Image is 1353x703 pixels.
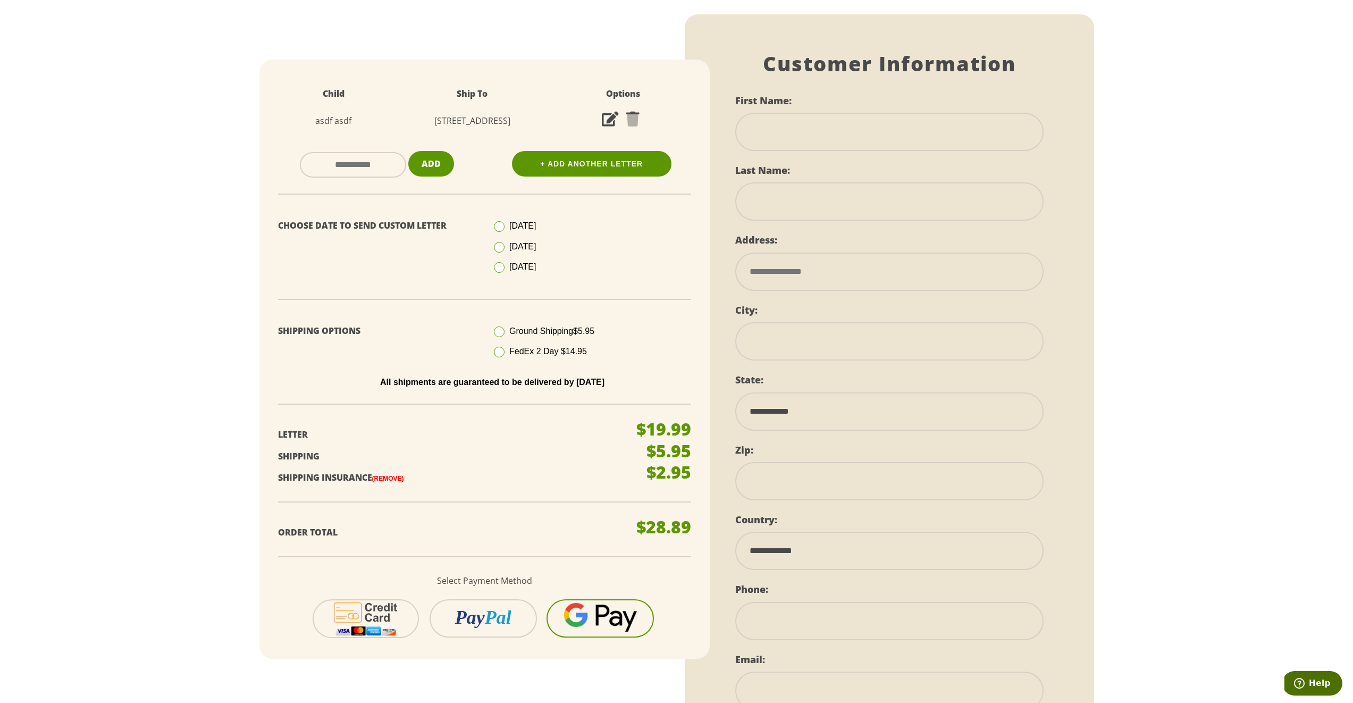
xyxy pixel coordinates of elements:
p: All shipments are guaranteed to be delivered by [DATE] [286,378,699,387]
th: Ship To [397,81,548,107]
img: cc-icon-2.svg [327,600,405,637]
span: [DATE] [509,262,536,271]
label: Address: [735,233,777,246]
span: [DATE] [509,221,536,230]
button: PayPal [430,599,537,638]
p: Choose Date To Send Custom Letter [278,218,477,233]
label: Phone: [735,583,768,596]
p: Shipping Options [278,323,477,339]
p: Select Payment Method [278,573,691,589]
td: asdf asdf [270,107,397,135]
th: Options [548,81,699,107]
td: [STREET_ADDRESS] [397,107,548,135]
p: Shipping Insurance [278,470,620,486]
h1: Customer Information [735,52,1044,76]
th: Child [270,81,397,107]
span: [DATE] [509,242,536,251]
iframe: Opens a widget where you can find more information [1284,671,1342,698]
label: Last Name: [735,164,790,177]
a: + Add Another Letter [512,151,671,177]
label: State: [735,373,763,386]
span: Ground Shipping [509,327,594,336]
a: (Remove) [372,475,404,482]
label: First Name: [735,94,792,107]
label: Email: [735,653,765,666]
label: City: [735,304,758,316]
p: $5.95 [646,442,691,459]
button: Add [408,151,454,177]
i: Pal [485,607,511,628]
p: Order Total [278,525,620,540]
label: Zip: [735,443,753,456]
span: $5.95 [573,327,594,336]
p: $28.89 [636,518,691,535]
label: Country: [735,513,777,526]
p: Shipping [278,449,620,464]
p: Letter [278,427,620,442]
p: $2.95 [646,464,691,481]
span: FedEx 2 Day $14.95 [509,347,587,356]
img: googlepay.png [564,602,637,633]
p: $19.99 [636,421,691,438]
i: Pay [455,607,485,628]
span: Add [422,158,441,170]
